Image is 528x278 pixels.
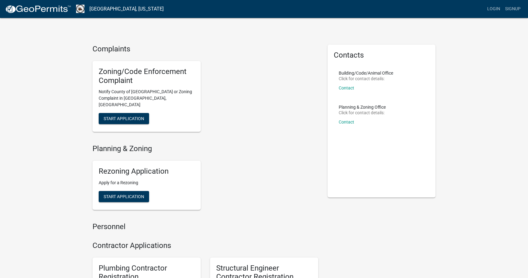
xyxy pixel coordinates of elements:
button: Start Application [99,191,149,202]
p: Building/Code/Animal Office [339,71,393,75]
h5: Contacts [334,51,430,60]
p: Planning & Zoning Office [339,105,386,109]
a: Contact [339,119,354,124]
h4: Planning & Zoning [92,144,318,153]
h5: Zoning/Code Enforcement Complaint [99,67,195,85]
h4: Contractor Applications [92,241,318,250]
h4: Personnel [92,222,318,231]
p: Apply for a Rezoning [99,180,195,186]
p: Click for contact details: [339,76,393,81]
span: Start Application [104,194,144,199]
a: [GEOGRAPHIC_DATA], [US_STATE] [89,4,164,14]
a: Login [485,3,503,15]
a: Contact [339,85,354,90]
p: Click for contact details: [339,111,386,115]
p: Notify County of [GEOGRAPHIC_DATA] or Zoning Complaint in [GEOGRAPHIC_DATA], [GEOGRAPHIC_DATA] [99,89,195,108]
img: Madison County, Georgia [76,5,84,13]
button: Start Application [99,113,149,124]
h4: Complaints [92,45,318,54]
span: Start Application [104,116,144,121]
a: Signup [503,3,523,15]
h5: Rezoning Application [99,167,195,176]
